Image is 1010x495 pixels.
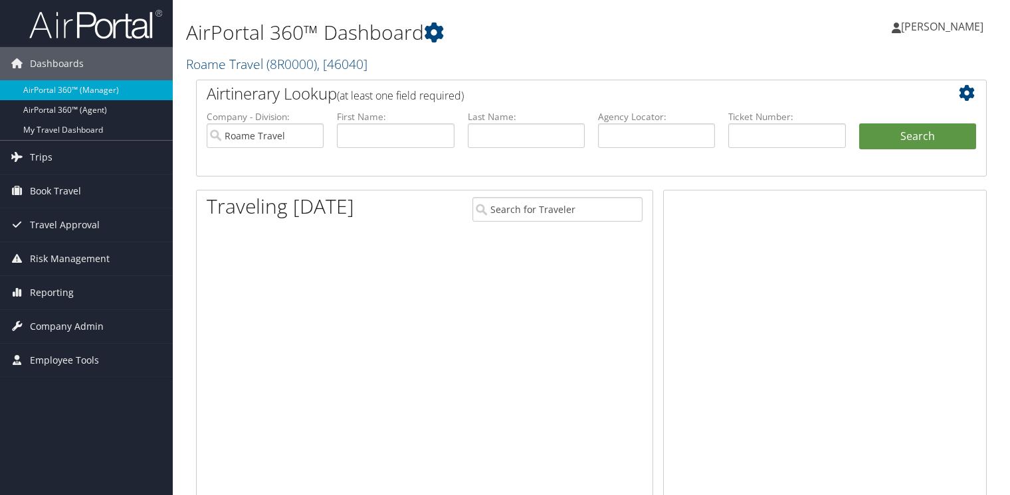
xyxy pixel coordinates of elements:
input: Search for Traveler [472,197,643,222]
h1: Traveling [DATE] [207,192,354,220]
button: Search [859,123,976,150]
a: [PERSON_NAME] [892,7,997,46]
img: airportal-logo.png [29,9,162,40]
label: Company - Division: [207,110,324,123]
label: Agency Locator: [598,110,715,123]
label: Last Name: [468,110,585,123]
label: First Name: [337,110,454,123]
span: Book Travel [30,175,81,208]
span: [PERSON_NAME] [901,19,983,34]
span: , [ 46040 ] [317,55,367,73]
span: (at least one field required) [337,88,464,103]
span: Reporting [30,276,74,309]
h2: Airtinerary Lookup [207,82,910,105]
span: ( 8R0000 ) [266,55,317,73]
span: Dashboards [30,47,84,80]
span: Trips [30,141,52,174]
h1: AirPortal 360™ Dashboard [186,19,726,46]
span: Travel Approval [30,208,100,242]
span: Risk Management [30,242,110,275]
span: Employee Tools [30,344,99,377]
a: Roame Travel [186,55,367,73]
label: Ticket Number: [728,110,845,123]
span: Company Admin [30,310,104,343]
